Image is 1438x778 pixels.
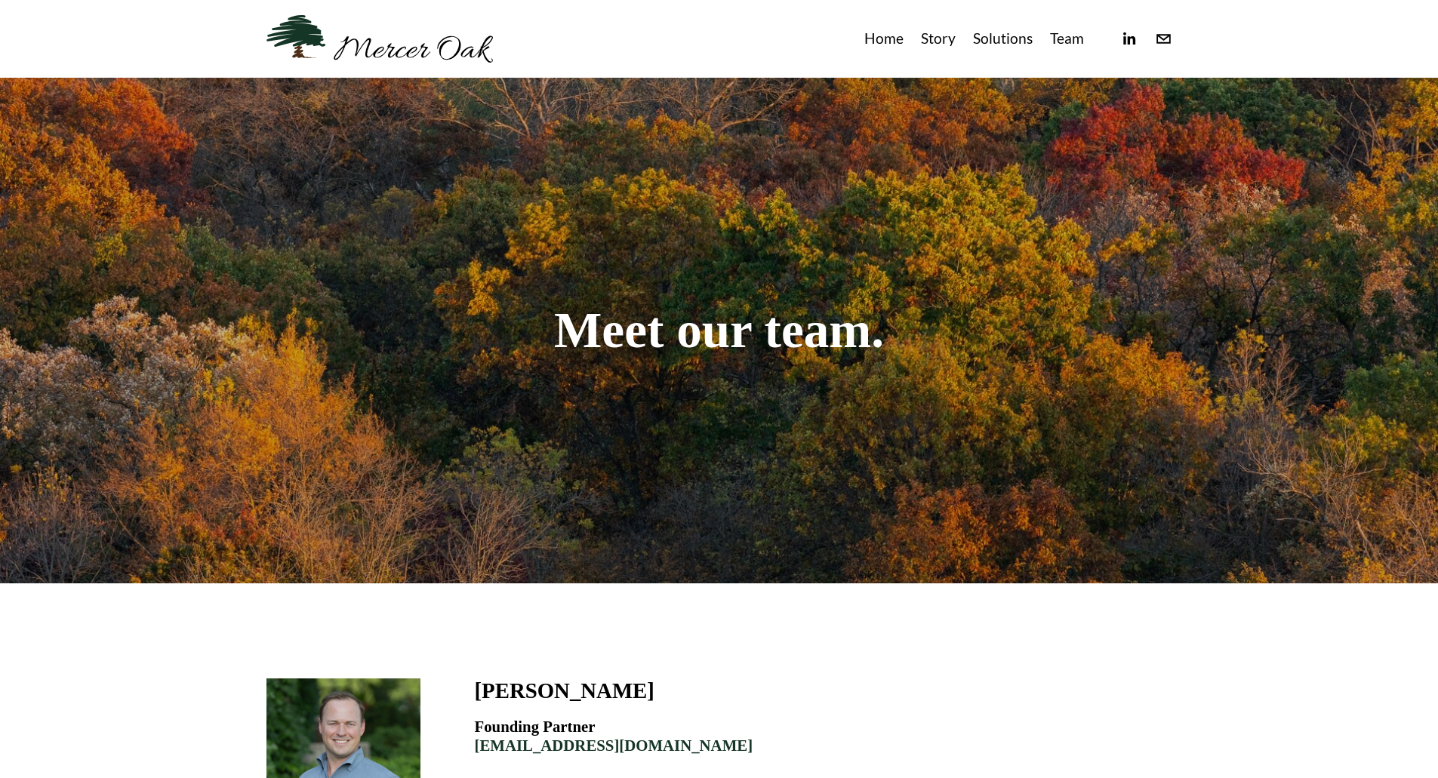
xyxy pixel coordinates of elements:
a: Home [864,26,904,51]
a: info@merceroaklaw.com [1155,30,1172,48]
h4: Founding Partner [475,718,1172,755]
a: Story [921,26,956,51]
a: linkedin-unauth [1120,30,1138,48]
a: [EMAIL_ADDRESS][DOMAIN_NAME] [475,736,753,754]
h1: Meet our team. [266,304,1172,357]
h3: [PERSON_NAME] [475,678,654,703]
a: Solutions [973,26,1033,51]
a: Team [1050,26,1084,51]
